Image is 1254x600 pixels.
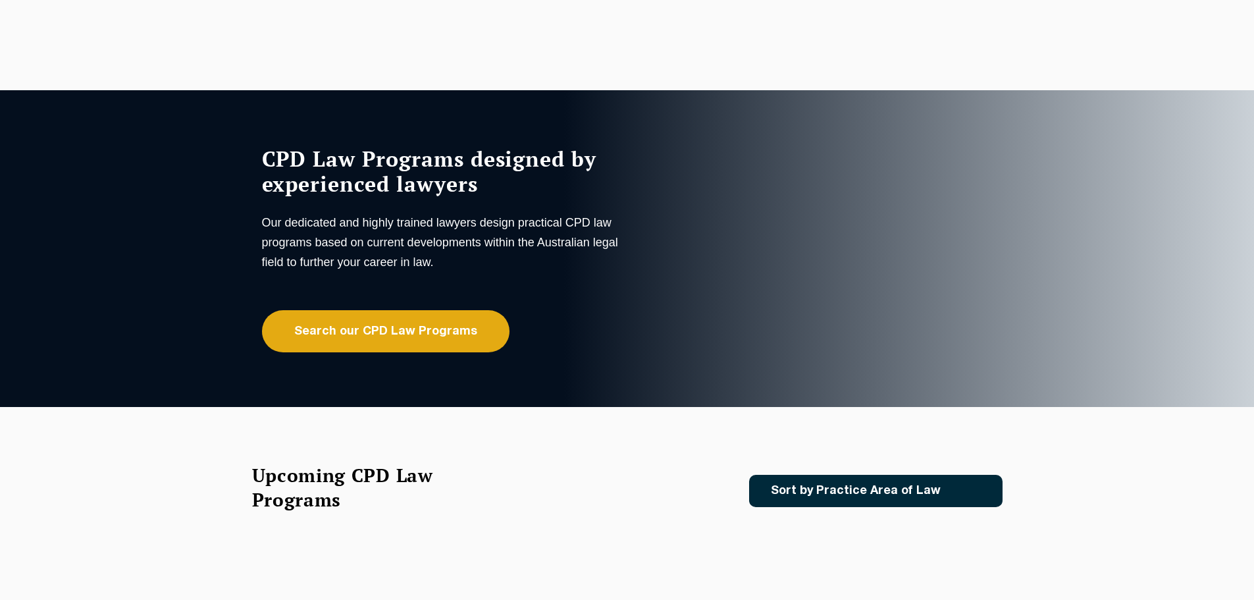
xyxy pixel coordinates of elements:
h2: Upcoming CPD Law Programs [252,463,466,512]
p: Our dedicated and highly trained lawyers design practical CPD law programs based on current devel... [262,213,624,272]
a: Sort by Practice Area of Law [749,475,1003,507]
h1: CPD Law Programs designed by experienced lawyers [262,146,624,196]
a: Search our CPD Law Programs [262,310,509,352]
img: Icon [962,485,977,497]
